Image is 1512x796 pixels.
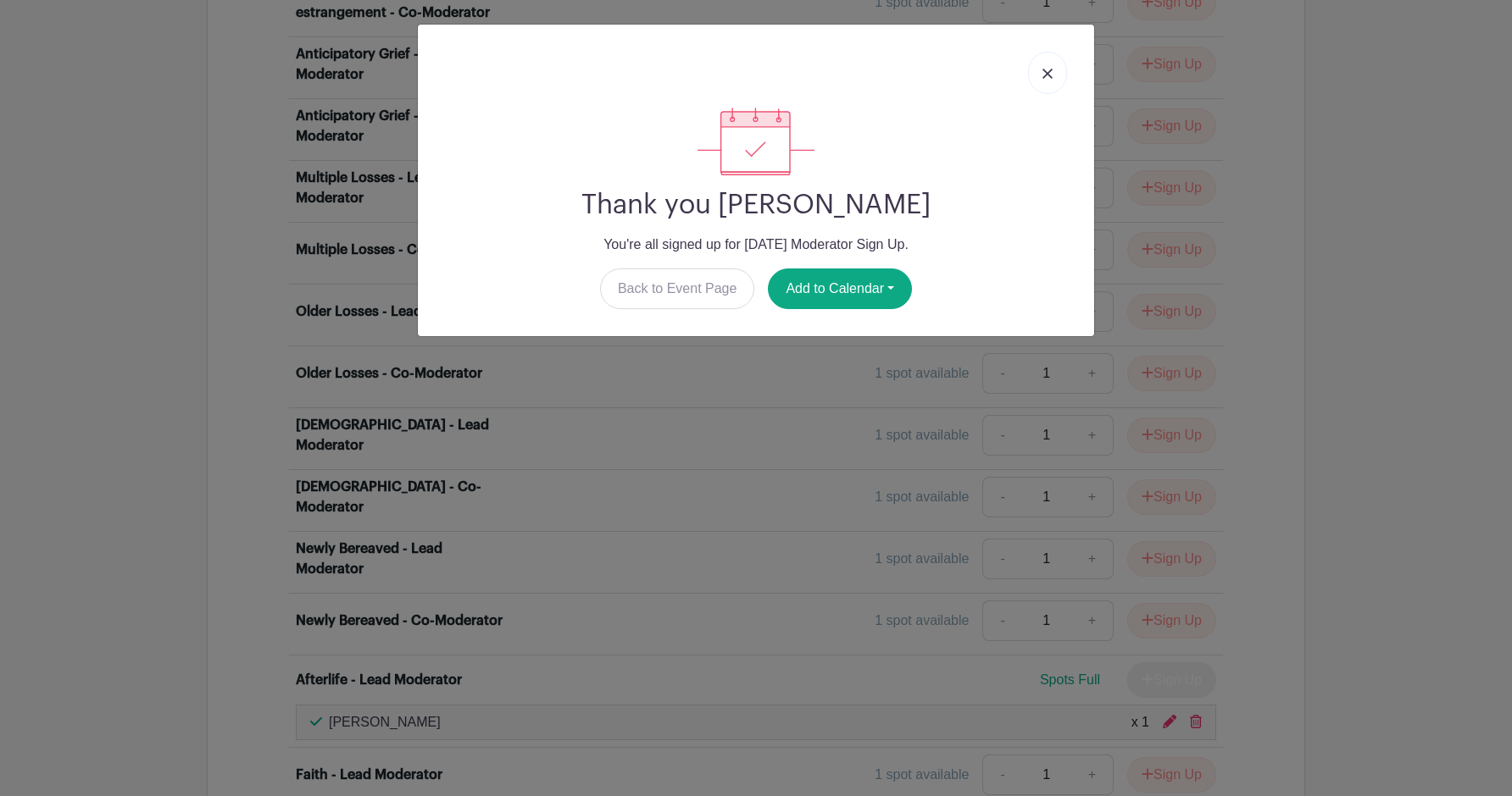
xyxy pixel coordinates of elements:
[431,189,1081,221] h2: Thank you [PERSON_NAME]
[431,235,1081,255] p: You're all signed up for [DATE] Moderator Sign Up.
[600,268,755,309] a: Back to Event Page
[1042,69,1053,79] img: close_button-5f87c8562297e5c2d7936805f587ecaba9071eb48480494691a3f1689db116b3.svg
[698,108,814,175] img: signup_complete-c468d5dda3e2740ee63a24cb0ba0d3ce5d8a4ecd24259e683200fb1569d990c8.svg
[768,268,912,309] button: Add to Calendar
